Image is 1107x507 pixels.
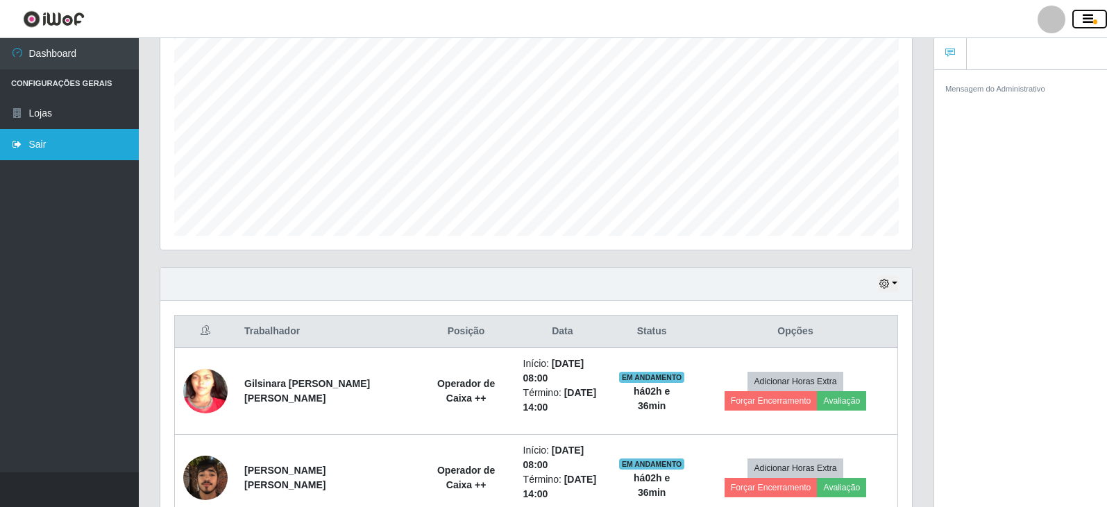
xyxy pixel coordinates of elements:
[437,378,495,404] strong: Operador de Caixa ++
[437,465,495,490] strong: Operador de Caixa ++
[523,445,584,470] time: [DATE] 08:00
[418,316,515,348] th: Posição
[523,356,602,386] li: Início:
[183,343,228,440] img: 1630764060757.jpeg
[523,472,602,501] li: Término:
[610,316,693,348] th: Status
[244,465,326,490] strong: [PERSON_NAME] [PERSON_NAME]
[244,378,370,404] strong: Gilsinara [PERSON_NAME] [PERSON_NAME]
[725,391,818,411] button: Forçar Encerramento
[523,358,584,384] time: [DATE] 08:00
[945,85,1045,93] small: Mensagem do Administrativo
[619,458,685,470] span: EM ANDAMENTO
[747,458,843,478] button: Adicionar Horas Extra
[693,316,897,348] th: Opções
[634,386,670,411] strong: há 02 h e 36 min
[817,478,866,497] button: Avaliação
[523,386,602,415] li: Término:
[236,316,418,348] th: Trabalhador
[523,443,602,472] li: Início:
[619,372,685,383] span: EM ANDAMENTO
[747,372,843,391] button: Adicionar Horas Extra
[634,472,670,498] strong: há 02 h e 36 min
[817,391,866,411] button: Avaliação
[725,478,818,497] button: Forçar Encerramento
[183,448,228,507] img: 1750954227497.jpeg
[515,316,611,348] th: Data
[23,10,85,28] img: CoreUI Logo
